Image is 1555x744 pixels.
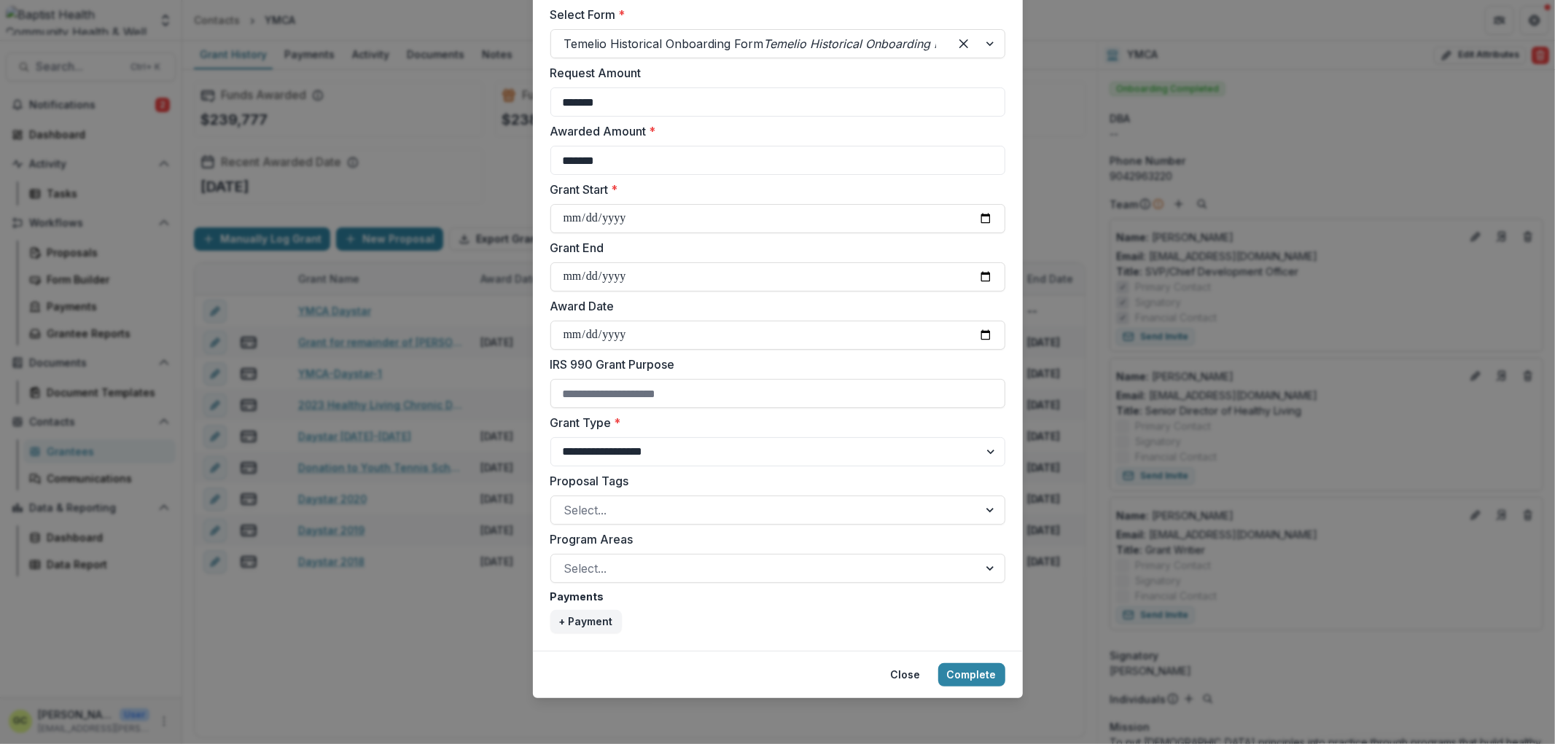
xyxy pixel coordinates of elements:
[550,472,997,490] label: Proposal Tags
[550,610,622,633] button: + Payment
[882,663,930,686] button: Close
[550,414,997,431] label: Grant Type
[550,530,997,548] label: Program Areas
[938,663,1005,686] button: Complete
[550,589,997,604] label: Payments
[952,32,975,55] div: Clear selected options
[550,239,997,257] label: Grant End
[550,122,997,140] label: Awarded Amount
[550,297,997,315] label: Award Date
[550,181,997,198] label: Grant Start
[550,6,997,23] label: Select Form
[550,356,997,373] label: IRS 990 Grant Purpose
[550,64,997,82] label: Request Amount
